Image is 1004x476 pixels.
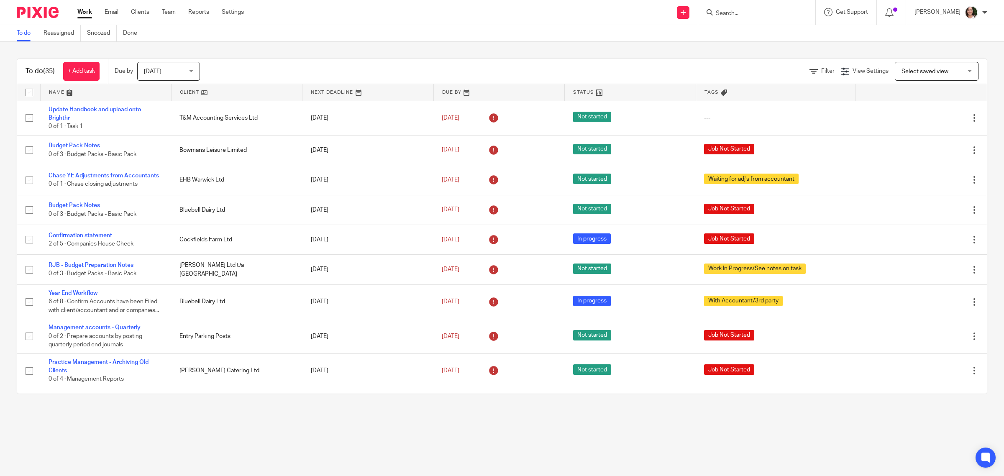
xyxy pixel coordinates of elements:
span: (35) [43,68,55,74]
td: Bluebell Dairy Ltd [171,284,302,319]
span: 6 of 8 · Confirm Accounts have been Filed with client/accountant and or companies... [49,299,159,313]
a: Snoozed [87,25,117,41]
span: [DATE] [442,266,459,272]
a: Done [123,25,143,41]
img: me.jpg [965,6,978,19]
span: Work In Progress/See notes on task [704,264,806,274]
input: Search [715,10,790,18]
td: EHB Warwick Ltd [171,165,302,195]
td: [PERSON_NAME] Catering Ltd [171,353,302,388]
a: Reports [188,8,209,16]
span: [DATE] [442,299,459,305]
span: [DATE] [442,147,459,153]
td: T&M Accounting Services Ltd [171,101,302,135]
td: [DATE] [302,135,433,165]
span: In progress [573,233,611,244]
a: Chase YE Adjustments from Accountants [49,173,159,179]
a: Confirmation statement [49,233,112,238]
a: + Add task [63,62,100,81]
td: Bluebell Dairy Ltd [171,195,302,225]
span: Job Not Started [704,233,754,244]
a: Clients [131,8,149,16]
a: Email [105,8,118,16]
span: [DATE] [442,333,459,339]
td: [DATE] [302,225,433,254]
span: Not started [573,174,611,184]
img: Pixie [17,7,59,18]
td: Cockfields Farm Ltd [171,225,302,254]
span: 0 of 3 · Budget Packs - Basic Pack [49,271,136,277]
td: [DATE] [302,195,433,225]
span: Not started [573,112,611,122]
span: 0 of 3 · Budget Packs - Basic Pack [49,211,136,217]
td: Bowmans Leisure Limited [171,135,302,165]
a: To do [17,25,37,41]
a: Management accounts - Quarterly [49,325,141,330]
span: 0 of 4 · Management Reports [49,376,124,382]
td: [DATE] [302,353,433,388]
td: [DATE] [302,284,433,319]
span: Job Not Started [704,144,754,154]
span: Job Not Started [704,204,754,214]
a: Year End Workflow [49,290,97,296]
a: Practice Management - Archiving Old Clients [49,359,149,374]
td: Bowmans Leisure Limited [171,388,302,417]
span: With Accountant/3rd party [704,296,783,306]
span: Select saved view [902,69,948,74]
span: Job Not Started [704,364,754,375]
span: 0 of 1 · Chase closing adjustments [49,181,138,187]
span: 0 of 1 · Task 1 [49,123,83,129]
a: Work [77,8,92,16]
span: [DATE] [442,177,459,183]
td: [DATE] [302,319,433,353]
span: View Settings [853,68,889,74]
a: Update Handbook and upload onto Brighthr [49,107,141,121]
span: Not started [573,144,611,154]
span: 0 of 3 · Budget Packs - Basic Pack [49,151,136,157]
div: --- [704,114,847,122]
span: Not started [573,264,611,274]
span: Tags [704,90,719,95]
p: Due by [115,67,133,75]
p: [PERSON_NAME] [914,8,960,16]
span: Waiting for adj's from accountant [704,174,799,184]
td: Entry Parking Posts [171,319,302,353]
span: Filter [821,68,835,74]
span: [DATE] [144,69,161,74]
td: [DATE] [302,101,433,135]
td: [DATE] [302,388,433,417]
span: Not started [573,330,611,340]
span: In progress [573,296,611,306]
a: Budget Pack Notes [49,143,100,148]
span: [DATE] [442,207,459,213]
span: 0 of 2 · Prepare accounts by posting quarterly period end journals [49,333,142,348]
td: [DATE] [302,165,433,195]
td: [PERSON_NAME] Ltd t/a [GEOGRAPHIC_DATA] [171,255,302,284]
h1: To do [26,67,55,76]
a: Team [162,8,176,16]
span: Get Support [836,9,868,15]
span: Not started [573,204,611,214]
a: RJB - Budget Preparation Notes [49,262,133,268]
span: Job Not Started [704,330,754,340]
span: [DATE] [442,368,459,374]
a: Settings [222,8,244,16]
span: 2 of 5 · Companies House Check [49,241,133,247]
span: [DATE] [442,115,459,121]
td: [DATE] [302,255,433,284]
a: Reassigned [44,25,81,41]
span: Not started [573,364,611,375]
a: Budget Pack Notes [49,202,100,208]
span: [DATE] [442,237,459,243]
